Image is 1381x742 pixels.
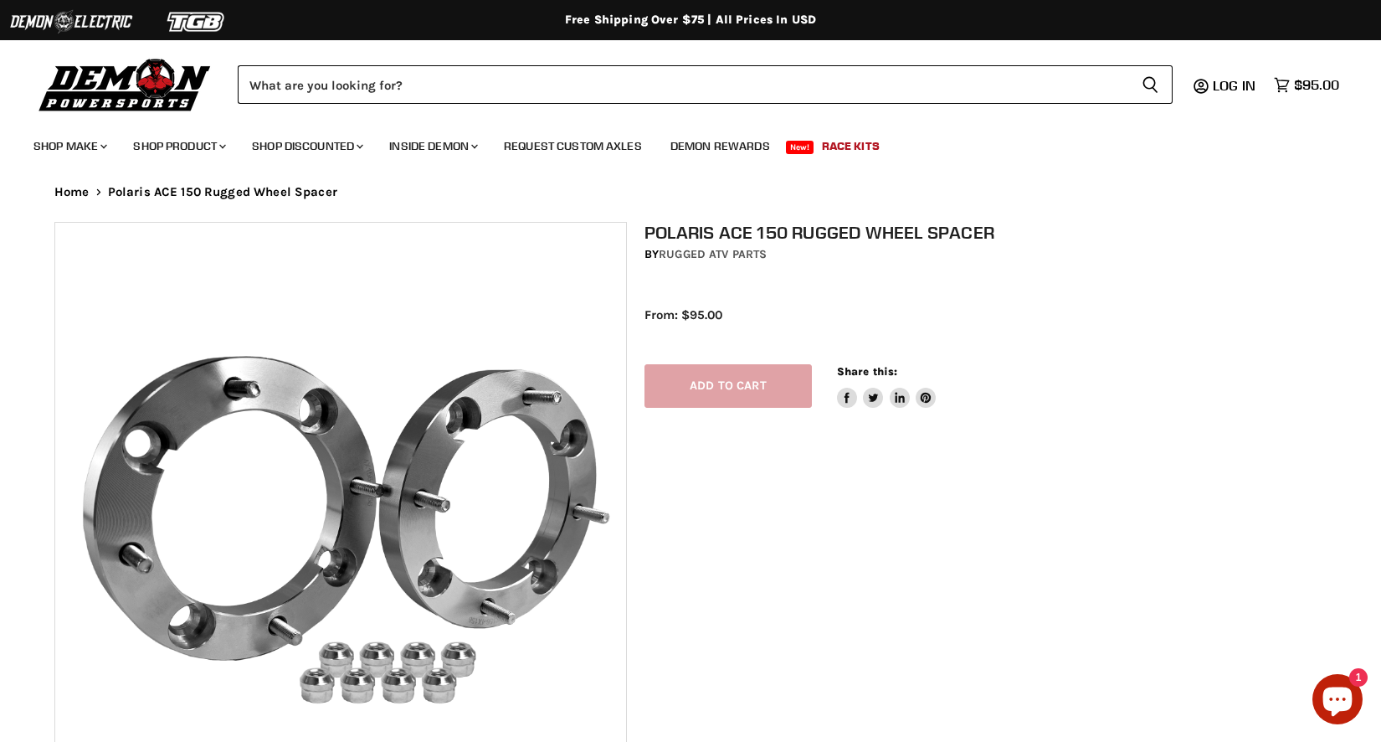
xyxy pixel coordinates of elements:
[21,185,1360,199] nav: Breadcrumbs
[1213,77,1255,94] span: Log in
[238,65,1173,104] form: Product
[1128,65,1173,104] button: Search
[786,141,814,154] span: New!
[377,129,488,163] a: Inside Demon
[33,54,217,114] img: Demon Powersports
[837,365,897,378] span: Share this:
[1294,77,1339,93] span: $95.00
[8,6,134,38] img: Demon Electric Logo 2
[1205,78,1265,93] a: Log in
[1307,674,1368,729] inbox-online-store-chat: Shopify online store chat
[809,129,892,163] a: Race Kits
[238,65,1128,104] input: Search
[491,129,655,163] a: Request Custom Axles
[644,222,1344,243] h1: Polaris ACE 150 Rugged Wheel Spacer
[658,129,783,163] a: Demon Rewards
[644,245,1344,264] div: by
[239,129,373,163] a: Shop Discounted
[21,122,1335,163] ul: Main menu
[54,185,90,199] a: Home
[837,364,937,409] aside: Share this:
[21,129,117,163] a: Shop Make
[108,185,337,199] span: Polaris ACE 150 Rugged Wheel Spacer
[21,13,1360,28] div: Free Shipping Over $75 | All Prices In USD
[644,307,722,322] span: From: $95.00
[1265,73,1348,97] a: $95.00
[121,129,236,163] a: Shop Product
[134,6,259,38] img: TGB Logo 2
[659,247,767,261] a: Rugged ATV Parts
